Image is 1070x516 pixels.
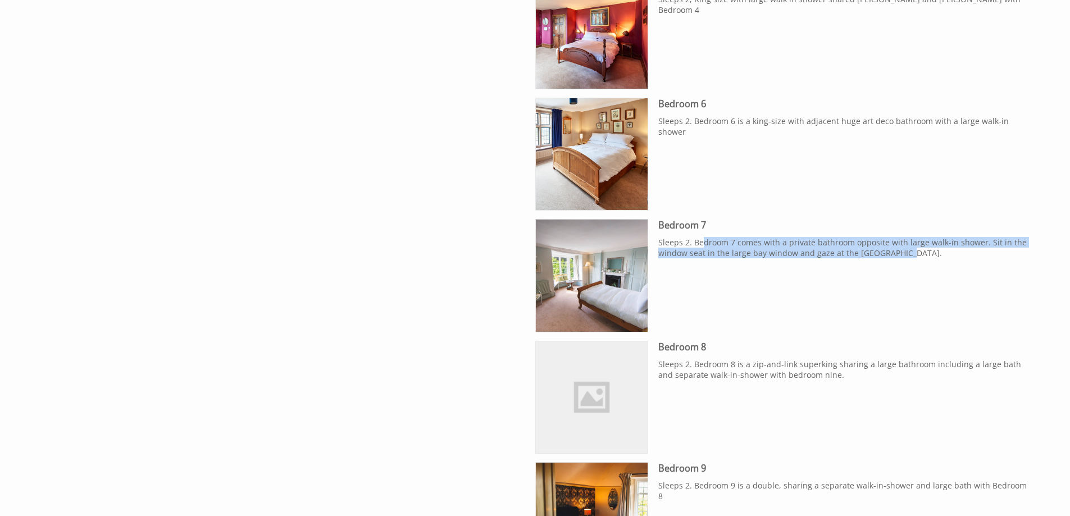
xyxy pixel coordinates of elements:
img: Bedroom 6 [536,98,648,211]
h3: Bedroom 6 [658,98,1027,110]
p: Sleeps 2. Bedroom 8 is a zip-and-link superking sharing a large bathroom including a large bath a... [658,359,1027,380]
p: Sleeps 2. Bedroom 9 is a double, sharing a separate walk-in-shower and large bath with Bedroom 8 [658,480,1027,501]
p: Sleeps 2. Bedroom 6 is a king-size with adjacent huge art deco bathroom with a large walk-in shower [658,116,1027,137]
h3: Bedroom 8 [658,341,1027,353]
img: Bedroom 8 [536,341,648,454]
img: Bedroom 7 [536,220,648,332]
h3: Bedroom 9 [658,462,1027,474]
p: Sleeps 2. Bedroom 7 comes with a private bathroom opposite with large walk-in shower. Sit in the ... [658,237,1027,258]
h3: Bedroom 7 [658,219,1027,231]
